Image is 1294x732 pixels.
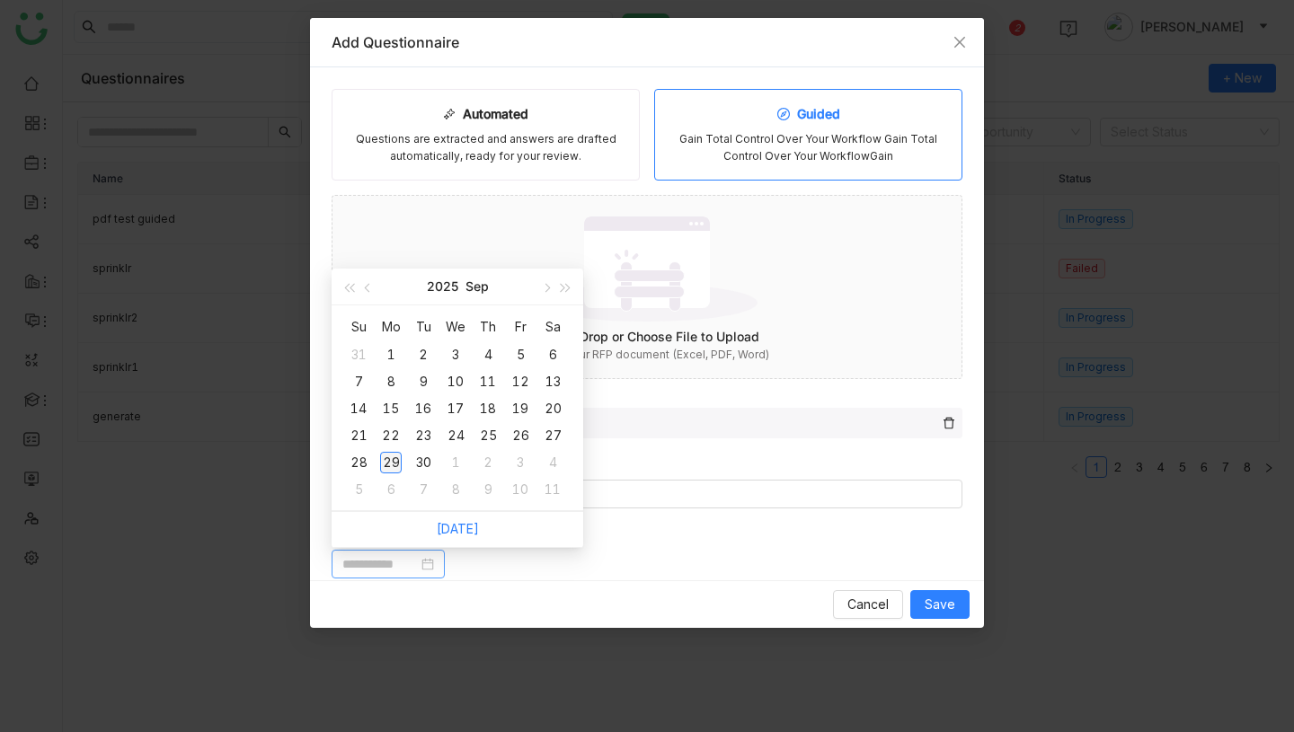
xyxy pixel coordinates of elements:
[375,476,407,503] td: 2025-10-06
[332,32,962,52] div: Add Questionnaire
[332,196,962,378] div: No dataDrag & Drop or Choose File to UploadUpload your RFP document (Excel, PDF, Word)
[439,422,472,449] td: 2025-09-24
[472,313,504,341] th: Thu
[472,341,504,368] td: 2025-09-04
[504,395,536,422] td: 2025-09-19
[375,449,407,476] td: 2025-09-29
[504,368,536,395] td: 2025-09-12
[348,344,369,366] div: 31
[445,452,466,473] div: 1
[445,344,466,366] div: 3
[380,371,402,392] div: 8
[342,476,375,503] td: 2025-10-05
[412,344,434,366] div: 2
[407,422,439,449] td: 2025-09-23
[412,452,434,473] div: 30
[910,590,970,619] button: Save
[380,452,402,473] div: 29
[510,344,531,366] div: 5
[348,398,369,419] div: 14
[504,449,536,476] td: 2025-10-03
[536,476,569,503] td: 2025-10-11
[472,449,504,476] td: 2025-10-02
[439,395,472,422] td: 2025-09-17
[536,395,569,422] td: 2025-09-20
[342,341,375,368] td: 2025-08-31
[542,479,563,500] div: 11
[342,395,375,422] td: 2025-09-14
[439,476,472,503] td: 2025-10-08
[510,371,531,392] div: 12
[332,327,962,347] div: Drag & Drop or Choose File to Upload
[556,269,576,304] button: Next year (Control + right)
[472,422,504,449] td: 2025-09-25
[439,368,472,395] td: 2025-09-10
[380,479,402,500] div: 6
[439,341,472,368] td: 2025-09-03
[407,341,439,368] td: 2025-09-02
[542,452,563,473] div: 4
[445,371,466,392] div: 10
[510,479,531,500] div: 10
[833,590,903,619] button: Cancel
[847,595,889,614] span: Cancel
[342,313,375,341] th: Sun
[412,371,434,392] div: 9
[472,395,504,422] td: 2025-09-18
[510,425,531,446] div: 26
[542,425,563,446] div: 27
[412,425,434,446] div: 23
[477,344,499,366] div: 4
[427,269,458,304] button: 2025
[925,595,955,614] span: Save
[465,269,489,304] button: Sep
[935,18,984,66] button: Close
[348,371,369,392] div: 7
[536,313,569,341] th: Sat
[472,368,504,395] td: 2025-09-11
[412,479,434,500] div: 7
[445,425,466,446] div: 24
[542,398,563,419] div: 20
[445,479,466,500] div: 8
[380,344,402,366] div: 1
[472,476,504,503] td: 2025-10-09
[407,476,439,503] td: 2025-10-07
[504,313,536,341] th: Fri
[407,313,439,341] th: Tue
[359,269,378,304] button: Previous month (PageUp)
[477,398,499,419] div: 18
[510,398,531,419] div: 19
[375,395,407,422] td: 2025-09-15
[375,368,407,395] td: 2025-09-08
[445,398,466,419] div: 17
[437,521,479,536] a: [DATE]
[536,449,569,476] td: 2025-10-04
[536,368,569,395] td: 2025-09-13
[348,452,369,473] div: 28
[439,449,472,476] td: 2025-10-01
[375,341,407,368] td: 2025-09-01
[380,425,402,446] div: 22
[536,269,555,304] button: Next month (PageDown)
[504,422,536,449] td: 2025-09-26
[342,449,375,476] td: 2025-09-28
[375,313,407,341] th: Mon
[347,131,625,165] div: Questions are extracted and answers are drafted automatically, ready for your review.
[477,371,499,392] div: 11
[339,269,359,304] button: Last year (Control + left)
[348,479,369,500] div: 5
[439,313,472,341] th: Wed
[412,398,434,419] div: 16
[332,347,962,364] div: Upload your RFP document (Excel, PDF, Word)
[407,449,439,476] td: 2025-09-30
[504,341,536,368] td: 2025-09-05
[348,425,369,446] div: 21
[342,422,375,449] td: 2025-09-21
[380,398,402,419] div: 15
[536,341,569,368] td: 2025-09-06
[669,131,947,165] div: Gain Total Control Over Your Workflow Gain Total Control Over Your WorkflowGain
[510,452,531,473] div: 3
[443,104,528,124] div: Automated
[536,422,569,449] td: 2025-09-27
